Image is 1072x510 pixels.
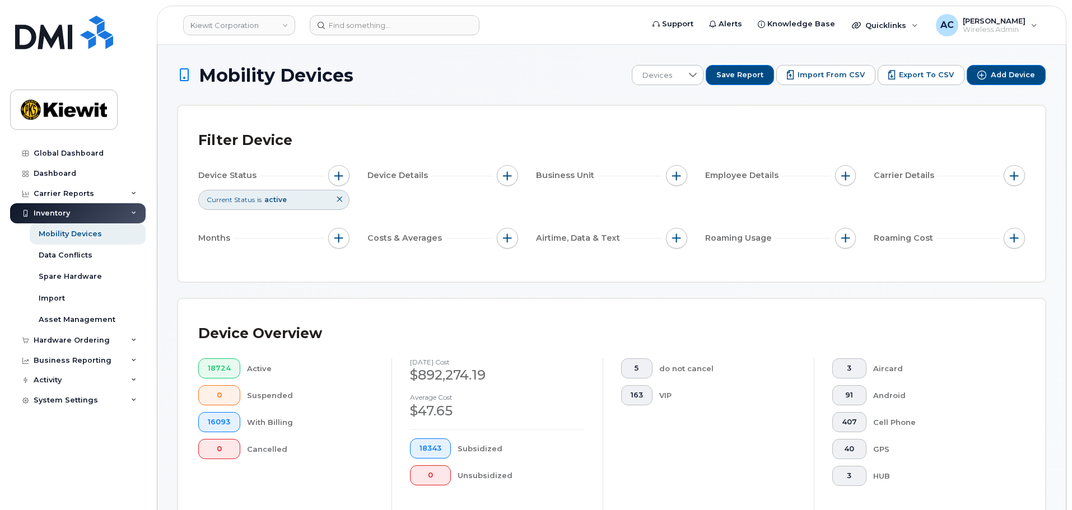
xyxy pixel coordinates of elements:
[832,358,866,378] button: 3
[458,438,585,458] div: Subsidized
[247,358,374,378] div: Active
[367,232,445,244] span: Costs & Averages
[247,412,374,432] div: With Billing
[410,465,451,485] button: 0
[832,385,866,405] button: 91
[264,195,287,204] span: active
[659,358,796,378] div: do not cancel
[198,126,292,155] div: Filter Device
[621,385,652,405] button: 163
[842,418,857,427] span: 407
[536,232,623,244] span: Airtime, Data & Text
[410,438,451,458] button: 18343
[198,385,240,405] button: 0
[410,366,585,385] div: $892,274.19
[208,445,231,453] span: 0
[208,364,231,373] span: 18724
[208,391,231,400] span: 0
[832,439,866,459] button: 40
[367,170,431,181] span: Device Details
[410,358,585,366] h4: [DATE] cost
[706,65,774,85] button: Save Report
[842,445,857,453] span: 40
[842,471,857,480] span: 3
[874,170,938,181] span: Carrier Details
[967,65,1046,85] button: Add Device
[991,70,1035,80] span: Add Device
[410,394,585,401] h4: Average cost
[874,232,936,244] span: Roaming Cost
[632,65,682,86] span: Devices
[716,70,763,80] span: Save Report
[621,358,652,378] button: 5
[842,391,857,400] span: 91
[198,232,234,244] span: Months
[659,385,796,405] div: VIP
[631,391,643,400] span: 163
[705,232,775,244] span: Roaming Usage
[198,439,240,459] button: 0
[247,439,374,459] div: Cancelled
[536,170,598,181] span: Business Unit
[410,401,585,420] div: $47.65
[247,385,374,405] div: Suspended
[631,364,643,373] span: 5
[1023,461,1064,502] iframe: Messenger Launcher
[257,195,262,204] span: is
[899,70,954,80] span: Export to CSV
[705,170,782,181] span: Employee Details
[776,65,875,85] button: Import from CSV
[198,319,322,348] div: Device Overview
[198,358,240,378] button: 18724
[208,418,231,427] span: 16093
[198,170,260,181] span: Device Status
[873,439,1008,459] div: GPS
[832,466,866,486] button: 3
[873,358,1008,378] div: Aircard
[878,65,964,85] button: Export to CSV
[420,471,441,480] span: 0
[458,465,585,485] div: Unsubsidized
[873,466,1008,486] div: HUB
[420,444,441,453] span: 18343
[199,65,353,85] span: Mobility Devices
[873,412,1008,432] div: Cell Phone
[842,364,857,373] span: 3
[198,412,240,432] button: 16093
[798,70,865,80] span: Import from CSV
[873,385,1008,405] div: Android
[832,412,866,432] button: 407
[207,195,255,204] span: Current Status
